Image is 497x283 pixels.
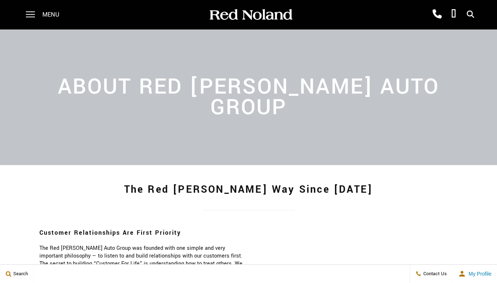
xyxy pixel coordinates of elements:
[11,270,28,277] span: Search
[34,175,463,205] h1: The Red [PERSON_NAME] Way Since [DATE]
[208,8,293,21] img: Red Noland Auto Group
[30,77,466,118] h2: About Red [PERSON_NAME] Auto Group
[39,225,243,241] h3: Customer Relationships Are First Priority
[453,265,497,283] button: Open user profile menu
[421,270,447,277] span: Contact Us
[466,271,491,277] span: My Profile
